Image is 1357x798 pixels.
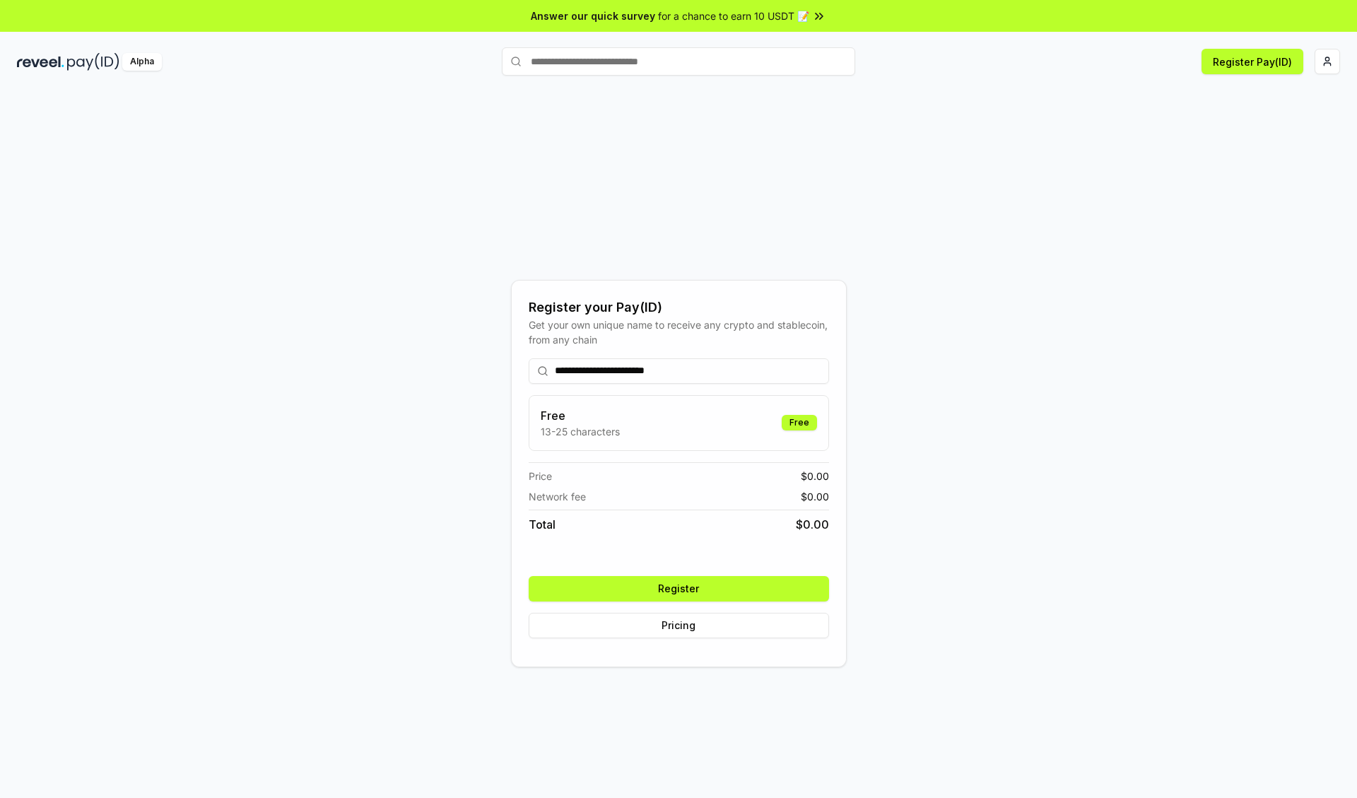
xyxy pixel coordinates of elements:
[541,407,620,424] h3: Free
[801,489,829,504] span: $ 0.00
[796,516,829,533] span: $ 0.00
[529,516,556,533] span: Total
[17,53,64,71] img: reveel_dark
[529,576,829,602] button: Register
[529,298,829,317] div: Register your Pay(ID)
[529,489,586,504] span: Network fee
[658,8,809,23] span: for a chance to earn 10 USDT 📝
[541,424,620,439] p: 13-25 characters
[531,8,655,23] span: Answer our quick survey
[529,317,829,347] div: Get your own unique name to receive any crypto and stablecoin, from any chain
[1202,49,1303,74] button: Register Pay(ID)
[122,53,162,71] div: Alpha
[529,613,829,638] button: Pricing
[801,469,829,483] span: $ 0.00
[782,415,817,430] div: Free
[529,469,552,483] span: Price
[67,53,119,71] img: pay_id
